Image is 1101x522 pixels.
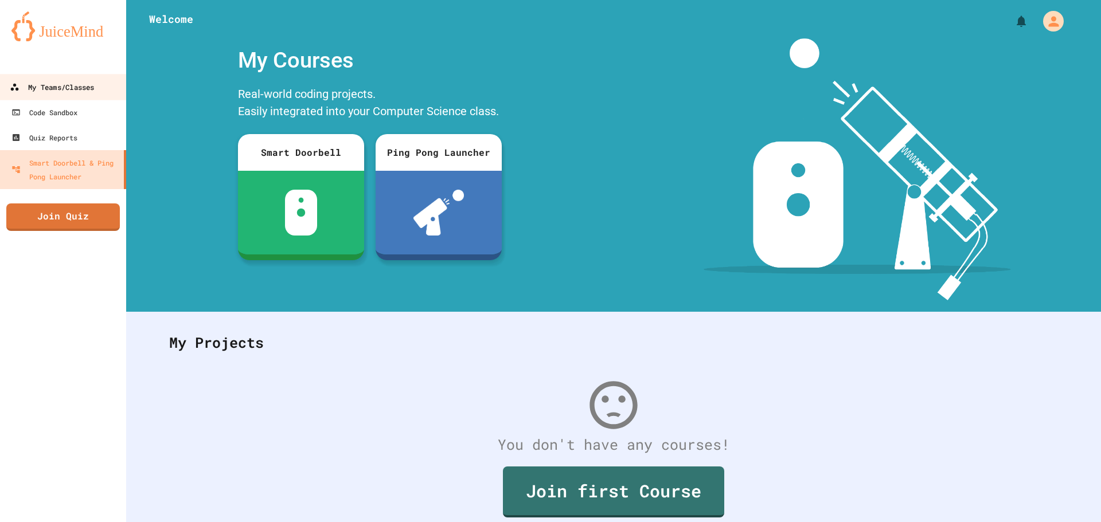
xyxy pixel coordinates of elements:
img: logo-orange.svg [11,11,115,41]
div: My Courses [232,38,507,83]
div: Ping Pong Launcher [376,134,502,171]
div: Real-world coding projects. Easily integrated into your Computer Science class. [232,83,507,125]
img: banner-image-my-projects.png [704,38,1011,300]
div: You don't have any courses! [158,434,1069,456]
div: My Notifications [993,11,1031,31]
div: Smart Doorbell [238,134,364,171]
img: sdb-white.svg [285,190,318,236]
img: ppl-with-ball.png [413,190,464,236]
div: My Teams/Classes [10,80,94,95]
div: Smart Doorbell & Ping Pong Launcher [11,156,119,183]
div: My Account [1031,8,1067,34]
div: Quiz Reports [11,131,77,144]
a: Join first Course [503,466,724,517]
div: My Projects [158,320,1069,365]
div: Code Sandbox [11,105,77,119]
a: Join Quiz [6,203,120,231]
